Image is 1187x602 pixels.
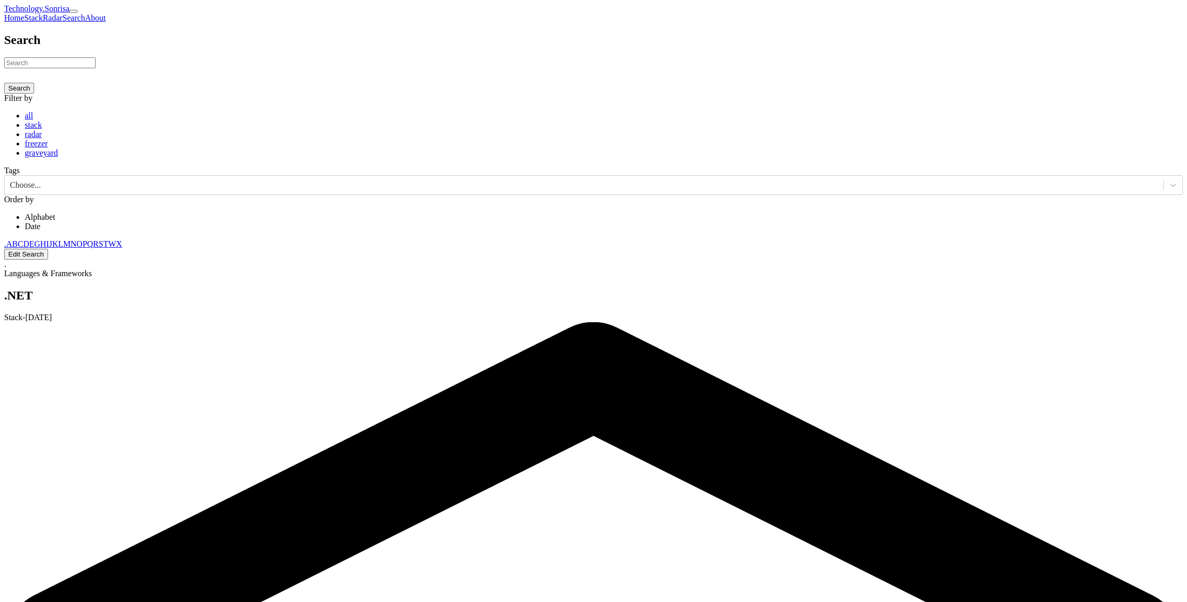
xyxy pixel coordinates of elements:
a: I [46,239,49,248]
a: G [34,239,40,248]
a: Q [87,239,94,248]
li: Date [25,222,1183,231]
a: O [77,239,83,248]
a: J [49,239,52,248]
a: Stack [24,13,43,22]
a: stack [25,121,42,129]
input: Search [4,57,96,68]
a: all [25,111,33,120]
a: S [99,239,103,248]
a: Radar [43,13,63,22]
a: B [12,239,18,248]
a: A [6,239,12,248]
a: D [23,239,29,248]
a: Home [4,13,24,22]
span: Stack [4,313,23,322]
a: Search [63,13,85,22]
span: Languages & Frameworks [4,269,92,278]
a: graveyard [25,148,58,157]
a: About [85,13,105,22]
li: Alphabet [25,213,1183,222]
label: . [4,260,6,268]
a: N [71,239,77,248]
a: T [103,239,109,248]
div: Order by [4,195,1183,204]
div: - [4,313,1183,322]
a: K [52,239,58,248]
button: Edit Search [4,249,48,260]
a: X [116,239,123,248]
a: L [58,239,64,248]
a: Technology.Sonrisa [4,4,69,13]
a: radar [25,130,42,139]
a: W [108,239,116,248]
a: R [93,239,99,248]
h2: .NET [4,289,1183,303]
button: Search [4,83,34,94]
div: Tags [4,166,1183,175]
a: M [63,239,70,248]
div: Filter by [4,94,1183,103]
div: Choose... [10,180,41,190]
a: H [40,239,47,248]
span: [DATE] [25,313,52,322]
a: E [29,239,34,248]
a: C [18,239,23,248]
a: P [83,239,87,248]
button: Toggle navigation [69,10,78,13]
h1: Search [4,33,1183,47]
a: freezer [25,139,48,148]
a: . [4,239,6,248]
